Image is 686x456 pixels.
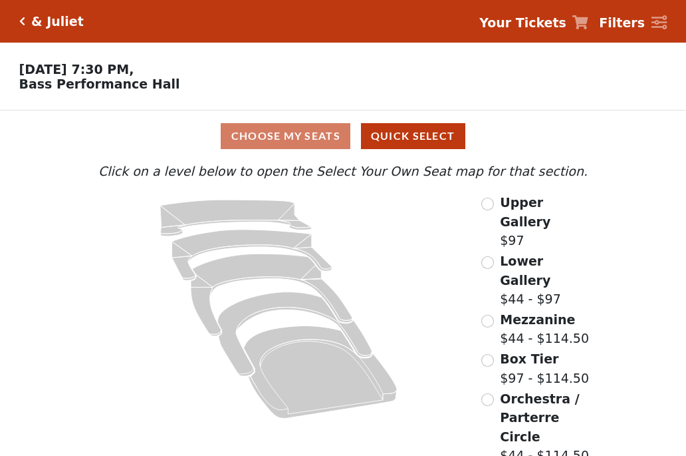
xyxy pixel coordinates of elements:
[500,310,589,348] label: $44 - $114.50
[95,162,591,181] p: Click on a level below to open the Select Your Own Seat map for that section.
[244,326,398,419] path: Orchestra / Parterre Circle - Seats Available: 20
[19,17,25,26] a: Click here to go back to filters
[479,15,566,30] strong: Your Tickets
[500,391,579,444] span: Orchestra / Parterre Circle
[160,200,312,236] path: Upper Gallery - Seats Available: 304
[599,13,667,33] a: Filters
[500,349,589,387] label: $97 - $114.50
[500,351,558,366] span: Box Tier
[599,15,645,30] strong: Filters
[172,230,332,280] path: Lower Gallery - Seats Available: 78
[500,312,575,327] span: Mezzanine
[500,195,550,229] span: Upper Gallery
[500,254,550,288] span: Lower Gallery
[361,123,465,149] button: Quick Select
[500,252,591,309] label: $44 - $97
[31,14,84,29] h5: & Juliet
[479,13,588,33] a: Your Tickets
[500,193,591,250] label: $97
